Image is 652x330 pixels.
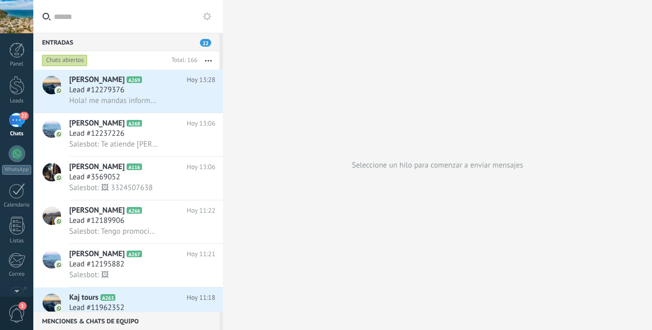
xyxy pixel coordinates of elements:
[33,33,219,51] div: Entradas
[55,174,63,181] img: icon
[55,261,63,269] img: icon
[33,113,223,156] a: avataricon[PERSON_NAME]A268Hoy 13:06Lead #12237226Salesbot: Te atiende [PERSON_NAME] ¿con quién t...
[69,226,159,236] span: Salesbot: Tengo promociones muy atractivas para una estancia padrisima en la playa
[2,61,32,68] div: Panel
[69,216,125,226] span: Lead #12189906
[33,312,219,330] div: Menciones & Chats de equipo
[55,305,63,312] img: icon
[187,162,215,172] span: Hoy 13:06
[69,205,125,216] span: [PERSON_NAME]
[2,271,32,278] div: Correo
[127,120,141,127] span: A268
[69,139,159,149] span: Salesbot: Te atiende [PERSON_NAME] ¿con quién tengo el gusto?
[18,302,27,310] span: 1
[2,165,31,175] div: WhatsApp
[55,218,63,225] img: icon
[69,259,125,270] span: Lead #12195882
[69,172,120,182] span: Lead #3569052
[127,163,141,170] span: A116
[2,131,32,137] div: Chats
[69,183,153,193] span: Salesbot: 🖼 3324507638
[19,112,28,120] span: 22
[42,54,88,67] div: Chats abiertos
[69,293,98,303] span: Kaj tours
[187,118,215,129] span: Hoy 13:06
[187,249,215,259] span: Hoy 11:21
[2,238,32,244] div: Listas
[200,39,211,47] span: 22
[197,51,219,70] button: Más
[69,162,125,172] span: [PERSON_NAME]
[127,76,141,83] span: A269
[55,131,63,138] img: icon
[127,251,141,257] span: A267
[2,98,32,105] div: Leads
[33,244,223,287] a: avataricon[PERSON_NAME]A267Hoy 11:21Lead #12195882Salesbot: 🖼
[33,157,223,200] a: avataricon[PERSON_NAME]A116Hoy 13:06Lead #3569052Salesbot: 🖼 3324507638
[187,293,215,303] span: Hoy 11:18
[69,118,125,129] span: [PERSON_NAME]
[55,87,63,94] img: icon
[33,70,223,113] a: avataricon[PERSON_NAME]A269Hoy 13:28Lead #12279376Hola! me mandas información (soy [PERSON_NAME])
[127,207,141,214] span: A266
[69,249,125,259] span: [PERSON_NAME]
[69,270,109,280] span: Salesbot: 🖼
[187,75,215,85] span: Hoy 13:28
[69,85,125,95] span: Lead #12279376
[69,303,125,313] span: Lead #11962352
[167,55,197,66] div: Total: 166
[187,205,215,216] span: Hoy 11:22
[69,129,125,139] span: Lead #12237226
[69,96,159,106] span: Hola! me mandas información (soy [PERSON_NAME])
[33,200,223,243] a: avataricon[PERSON_NAME]A266Hoy 11:22Lead #12189906Salesbot: Tengo promociones muy atractivas para...
[100,294,115,301] span: A263
[2,202,32,209] div: Calendario
[69,75,125,85] span: [PERSON_NAME]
